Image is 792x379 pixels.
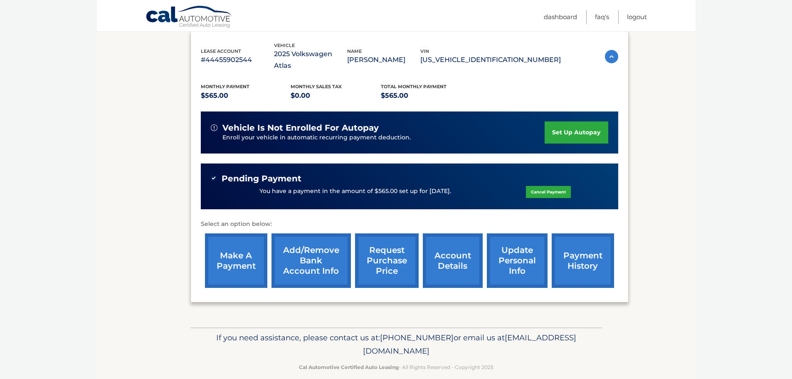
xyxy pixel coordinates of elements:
[146,5,233,30] a: Cal Automotive
[259,187,451,196] p: You have a payment in the amount of $565.00 set up for [DATE].
[420,48,429,54] span: vin
[291,84,342,89] span: Monthly sales Tax
[201,54,274,66] p: #44455902544
[201,84,249,89] span: Monthly Payment
[201,219,618,229] p: Select an option below:
[347,48,362,54] span: name
[222,133,545,142] p: Enroll your vehicle in automatic recurring payment deduction.
[201,90,291,102] p: $565.00
[274,42,295,48] span: vehicle
[271,233,351,288] a: Add/Remove bank account info
[544,10,577,24] a: Dashboard
[299,364,399,370] strong: Cal Automotive Certified Auto Leasing
[605,50,618,63] img: accordion-active.svg
[381,84,447,89] span: Total Monthly Payment
[196,363,597,372] p: - All Rights Reserved - Copyright 2025
[423,233,483,288] a: account details
[196,331,597,358] p: If you need assistance, please contact us at: or email us at
[526,186,571,198] a: Cancel Payment
[487,233,548,288] a: update personal info
[222,173,301,184] span: Pending Payment
[211,124,217,131] img: alert-white.svg
[627,10,647,24] a: Logout
[201,48,241,54] span: lease account
[274,48,347,72] p: 2025 Volkswagen Atlas
[363,333,576,356] span: [EMAIL_ADDRESS][DOMAIN_NAME]
[205,233,267,288] a: make a payment
[211,175,217,181] img: check-green.svg
[420,54,561,66] p: [US_VEHICLE_IDENTIFICATION_NUMBER]
[291,90,381,102] p: $0.00
[347,54,420,66] p: [PERSON_NAME]
[381,90,471,102] p: $565.00
[552,233,614,288] a: payment history
[595,10,609,24] a: FAQ's
[380,333,454,342] span: [PHONE_NUMBER]
[355,233,419,288] a: request purchase price
[545,121,608,144] a: set up autopay
[222,123,379,133] span: vehicle is not enrolled for autopay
